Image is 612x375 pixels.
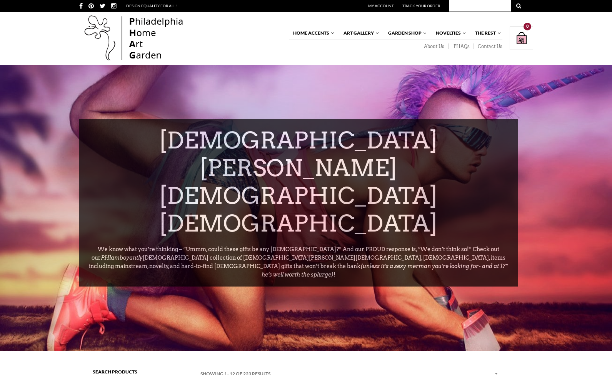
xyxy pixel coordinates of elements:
[79,119,518,245] h1: [DEMOGRAPHIC_DATA][PERSON_NAME][DEMOGRAPHIC_DATA][DEMOGRAPHIC_DATA]
[79,245,518,287] p: We know what you’re thinking – “Ummm, could these gifts be any [DEMOGRAPHIC_DATA]?” And our PROUD...
[101,255,143,261] em: PHlamboyantly
[432,27,467,40] a: Novelties
[262,263,508,278] em: (unless it’s a sexy merman you’re looking for- and at 17” he’s well worth the splurge)
[368,3,394,8] a: My Account
[289,27,335,40] a: Home Accents
[384,27,427,40] a: Garden Shop
[474,43,502,50] a: Contact Us
[524,23,531,30] div: 0
[402,3,440,8] a: Track Your Order
[340,27,380,40] a: Art Gallery
[471,27,502,40] a: The Rest
[419,43,449,50] a: About Us
[449,43,474,50] a: PHAQs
